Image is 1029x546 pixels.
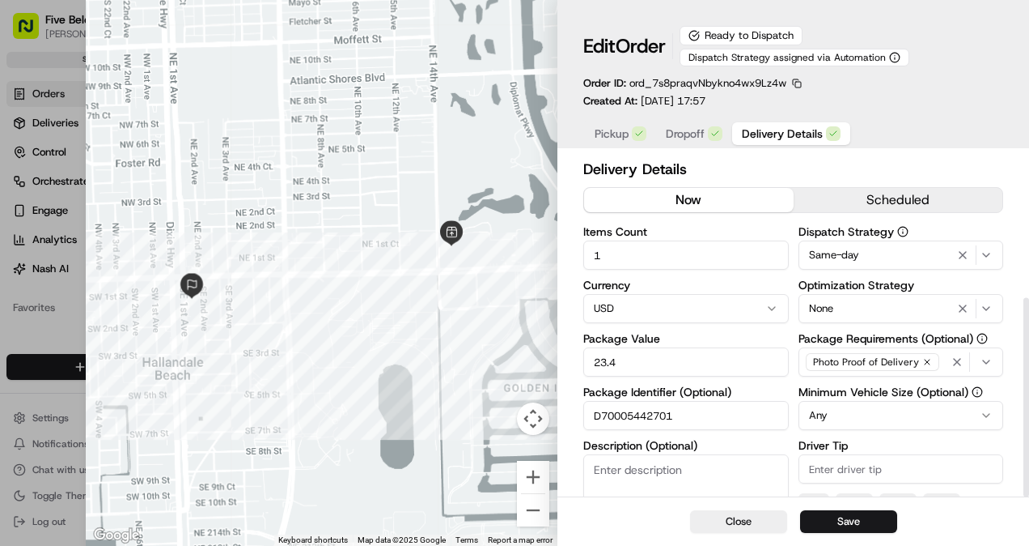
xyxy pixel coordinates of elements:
button: Save [800,510,897,533]
button: Close [690,510,787,533]
span: Pickup [595,126,629,142]
label: Minimum Vehicle Size (Optional) [798,386,1004,398]
button: $10 [836,493,873,513]
button: Dispatch Strategy assigned via Automation [680,49,909,66]
input: Enter package identifier [583,401,789,430]
h2: Delivery Details [583,158,1003,181]
input: Enter driver tip [798,454,1004,484]
button: Same-day [798,241,1004,270]
label: Items Count [583,226,789,237]
input: Enter items count [583,241,789,270]
label: Driver Tip [798,440,1004,451]
h1: Edit [583,33,666,59]
span: Delivery Details [742,126,823,142]
span: Dispatch Strategy assigned via Automation [688,51,886,64]
a: Open this area in Google Maps (opens a new window) [90,525,143,546]
input: Enter package value [583,348,789,377]
button: Keyboard shortcuts [278,535,348,546]
label: Package Identifier (Optional) [583,386,789,398]
span: Dropoff [666,126,705,142]
label: Description (Optional) [583,440,789,451]
button: Minimum Vehicle Size (Optional) [972,386,983,398]
label: Currency [583,279,789,291]
p: Order ID: [583,76,786,91]
span: Same-day [809,248,859,262]
p: Created At: [583,94,705,109]
button: Dispatch Strategy [897,226,908,237]
a: Terms (opens in new tab) [455,535,478,544]
div: Ready to Dispatch [680,26,802,45]
button: Zoom in [517,461,549,493]
span: [DATE] 17:57 [641,94,705,108]
button: $5 [798,493,829,513]
label: Dispatch Strategy [798,226,1004,237]
span: Order [616,33,666,59]
button: $15 [879,493,917,513]
button: Photo Proof of Delivery [798,348,1004,377]
button: $30 [923,493,960,513]
label: Package Value [583,333,789,344]
a: Report a map error [488,535,553,544]
button: Map camera controls [517,403,549,435]
label: Optimization Strategy [798,279,1004,291]
button: scheduled [794,188,1003,212]
span: ord_7s8praqvNbykno4wx9Lz4w [629,76,786,90]
img: Google [90,525,143,546]
button: None [798,294,1004,323]
button: Zoom out [517,494,549,527]
span: Map data ©2025 Google [358,535,446,544]
button: Package Requirements (Optional) [976,333,988,344]
span: None [809,301,833,316]
span: Photo Proof of Delivery [813,356,919,369]
button: now [584,188,794,212]
label: Package Requirements (Optional) [798,333,1004,344]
